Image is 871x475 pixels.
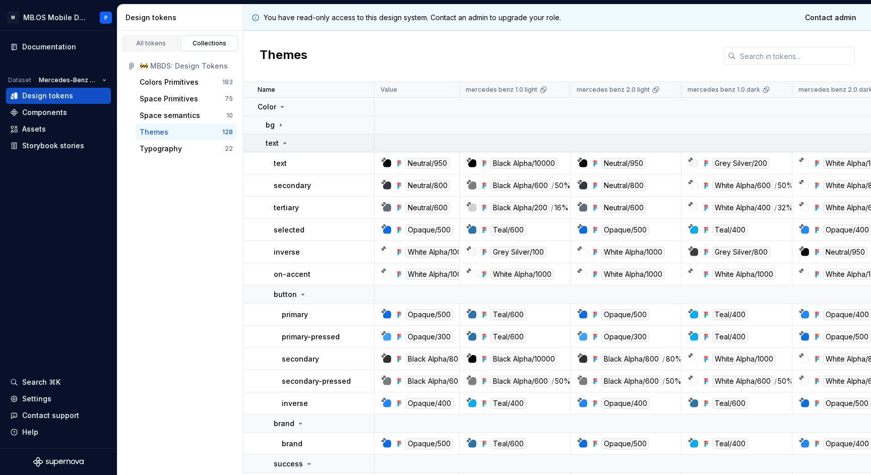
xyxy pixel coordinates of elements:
[601,398,650,409] div: Opaque/400
[405,180,450,191] div: Neutral/800
[490,180,550,191] div: Black Alpha/600
[666,353,682,365] div: 80%
[136,74,237,90] a: Colors Primitives183
[601,180,646,191] div: Neutral/800
[126,13,239,23] div: Design tokens
[601,224,649,235] div: Opaque/500
[140,61,233,71] div: 🚧 MBDS: Design Tokens
[601,353,661,365] div: Black Alpha/800
[601,331,649,342] div: Opaque/300
[712,376,773,387] div: White Alpha/600
[405,247,469,258] div: White Alpha/1000
[22,427,38,437] div: Help
[33,457,84,467] svg: Supernova Logo
[490,331,526,342] div: Teal/600
[274,247,300,257] p: inverse
[466,86,537,94] p: mercedes benz 1.0 light
[104,14,108,22] div: P
[6,39,111,55] a: Documentation
[774,180,777,191] div: /
[405,269,469,280] div: White Alpha/1000
[282,354,319,364] p: secondary
[688,86,760,94] p: mercedes benz 1.0 dark
[405,398,454,409] div: Opaque/400
[551,376,554,387] div: /
[6,374,111,390] button: Search ⌘K
[712,309,748,320] div: Teal/400
[712,269,776,280] div: White Alpha/1000
[222,128,233,136] div: 128
[774,202,777,213] div: /
[405,224,453,235] div: Opaque/500
[490,353,557,365] div: Black Alpha/10000
[266,138,279,148] p: text
[823,331,871,342] div: Opaque/500
[805,13,856,23] span: Contact admin
[736,47,855,65] input: Search in tokens...
[136,141,237,157] button: Typography22
[126,39,176,47] div: All tokens
[282,398,308,408] p: inverse
[6,104,111,121] a: Components
[601,247,665,258] div: White Alpha/1000
[22,394,51,404] div: Settings
[6,88,111,104] a: Design tokens
[140,77,199,87] div: Colors Primitives
[34,73,111,87] button: Mercedes-Benz 2.0
[490,438,526,449] div: Teal/600
[490,269,554,280] div: White Alpha/1000
[136,124,237,140] button: Themes128
[490,398,526,409] div: Teal/400
[282,439,302,449] p: brand
[551,180,554,191] div: /
[258,102,276,112] p: Color
[184,39,235,47] div: Collections
[555,376,571,387] div: 50%
[712,224,748,235] div: Teal/400
[774,376,777,387] div: /
[381,86,397,94] p: Value
[490,247,546,258] div: Grey Silver/100
[258,86,275,94] p: Name
[266,120,275,130] p: bg
[405,376,465,387] div: Black Alpha/600
[405,202,450,213] div: Neutral/600
[601,376,661,387] div: Black Alpha/600
[22,141,84,151] div: Storybook stories
[6,391,111,407] a: Settings
[778,180,793,191] div: 50%
[712,331,748,342] div: Teal/400
[601,309,649,320] div: Opaque/500
[140,94,198,104] div: Space Primitives
[8,76,31,84] div: Dataset
[7,12,19,24] div: M
[712,438,748,449] div: Teal/400
[712,158,770,169] div: Grey Silver/200
[282,332,340,342] p: primary-pressed
[136,91,237,107] a: Space Primitives75
[274,225,304,235] p: selected
[282,310,308,320] p: primary
[274,269,310,279] p: on-accent
[405,438,453,449] div: Opaque/500
[577,86,650,94] p: mercedes benz 2.0 light
[555,180,571,191] div: 50%
[712,202,773,213] div: White Alpha/400
[601,158,646,169] div: Neutral/950
[823,247,867,258] div: Neutral/950
[22,91,73,101] div: Design tokens
[554,202,569,213] div: 16%
[490,224,526,235] div: Teal/600
[778,202,793,213] div: 32%
[274,419,294,429] p: brand
[264,13,561,23] p: You have read-only access to this design system. Contact an admin to upgrade your role.
[140,144,182,154] div: Typography
[6,121,111,137] a: Assets
[260,47,307,65] h2: Themes
[490,202,550,213] div: Black Alpha/200
[712,353,776,365] div: White Alpha/1000
[490,309,526,320] div: Teal/600
[601,202,646,213] div: Neutral/600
